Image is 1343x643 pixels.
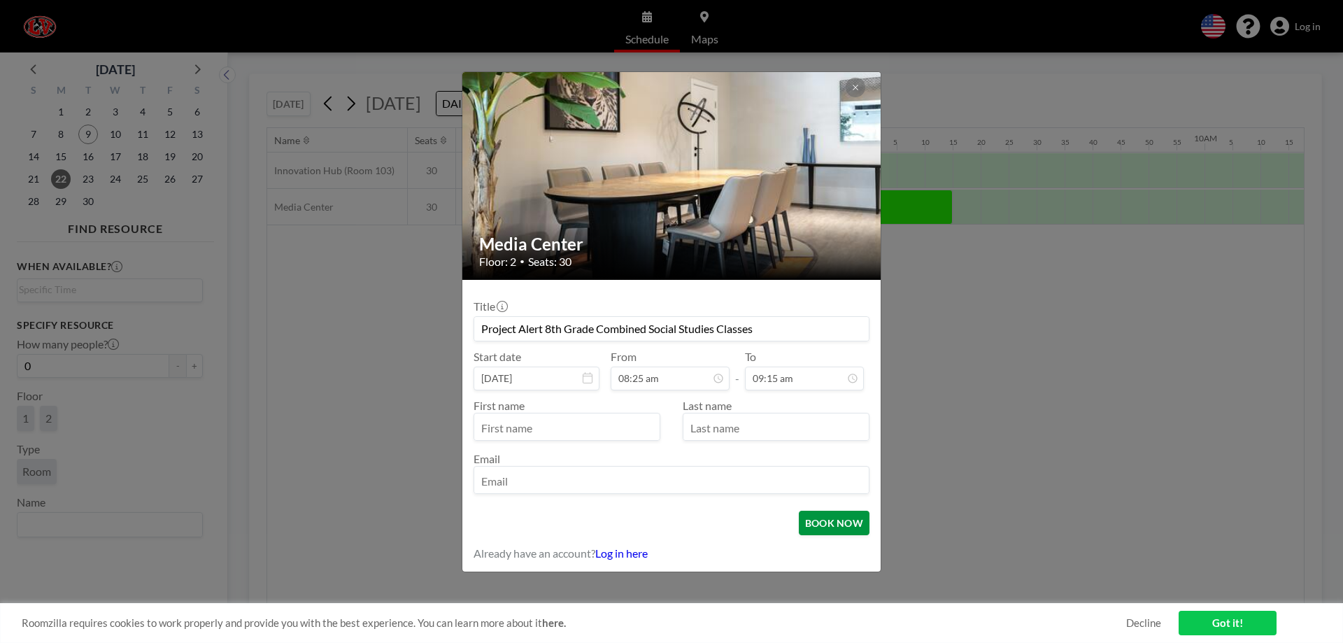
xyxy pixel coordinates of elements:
[1126,616,1161,630] a: Decline
[474,399,525,412] label: First name
[542,616,566,629] a: here.
[474,350,521,364] label: Start date
[22,616,1126,630] span: Roomzilla requires cookies to work properly and provide you with the best experience. You can lea...
[735,355,739,386] span: -
[799,511,869,535] button: BOOK NOW
[611,350,637,364] label: From
[745,350,756,364] label: To
[479,234,865,255] h2: Media Center
[683,416,869,440] input: Last name
[595,546,648,560] a: Log in here
[474,452,500,465] label: Email
[683,399,732,412] label: Last name
[528,255,571,269] span: Seats: 30
[474,317,869,341] input: Guest reservation
[474,416,660,440] input: First name
[520,256,525,267] span: •
[479,255,516,269] span: Floor: 2
[474,546,595,560] span: Already have an account?
[462,36,882,316] img: 537.jpg
[1179,611,1277,635] a: Got it!
[474,299,506,313] label: Title
[474,469,869,493] input: Email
